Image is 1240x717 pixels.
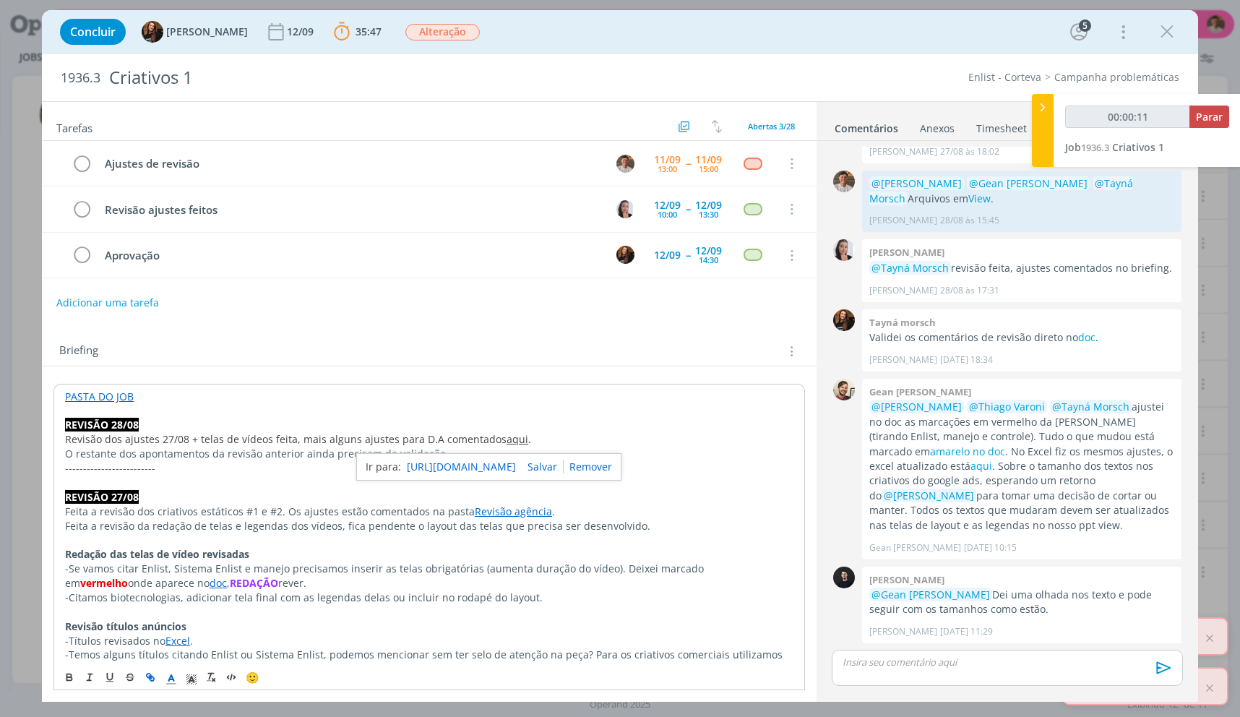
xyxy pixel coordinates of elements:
span: [PERSON_NAME] [166,27,248,37]
div: 12/09 [287,27,317,37]
span: @Thiago Varoni [969,400,1045,413]
div: Ajustes de revisão [98,155,603,173]
a: Revisão agência [475,505,552,518]
p: ------------------------- [65,461,793,476]
div: 12/09 [695,246,722,256]
a: Comentários [834,115,899,136]
span: 1936.3 [1081,141,1109,154]
a: doc [210,576,227,590]
p: -Se vamos citar Enlist, Sistema Enlist e manejo precisamos inserir as telas obrigatórias (aumenta... [65,562,793,591]
a: PASTA DO JOB [65,390,134,403]
span: @Tayná Morsch [869,176,1133,205]
span: 35:47 [356,25,382,38]
img: G [833,379,855,400]
span: @[PERSON_NAME] [884,489,974,502]
button: Parar [1189,106,1229,128]
a: [URL][DOMAIN_NAME] [407,458,516,476]
strong: REVISÃO 28/08 [65,418,139,432]
div: 11/09 [695,155,722,165]
p: Validei os comentários de revisão direto no . [869,330,1174,345]
p: [PERSON_NAME] [869,284,937,297]
b: Tayná morsch [869,316,936,329]
img: T [833,309,855,331]
img: T [616,155,634,173]
button: C [614,198,636,220]
div: 12/09 [695,200,722,210]
span: @Gean [PERSON_NAME] [871,588,990,601]
span: Abertas 3/28 [748,121,795,132]
strong: Redação das telas de vídeo revisadas [65,547,249,561]
a: doc [1078,330,1095,344]
div: 13:30 [699,210,718,218]
div: 15:00 [699,165,718,173]
p: [PERSON_NAME] [869,145,937,158]
img: C [833,567,855,588]
div: Anexos [920,121,955,136]
img: C [616,200,634,218]
a: amarelo no doc [930,445,1005,458]
span: Cor de Fundo [181,669,202,686]
a: Timesheet [976,115,1028,136]
p: [PERSON_NAME] [869,353,937,366]
div: 12/09 [654,250,681,260]
span: @[PERSON_NAME] [871,400,962,413]
a: Job1936.3Criativos 1 [1065,140,1164,154]
span: Tarefas [56,118,92,135]
p: [PERSON_NAME] [869,625,937,638]
div: 11/09 [654,155,681,165]
span: @Tayná Morsch [1052,400,1129,413]
p: O restante dos apontamentos da revisão anterior ainda precisam de validação. [65,447,793,461]
div: 14:30 [699,256,718,264]
p: -Temos alguns títulos citando Enlist ou Sistema Enlist, podemos mencionar sem ter selo de atenção... [65,648,793,677]
b: [PERSON_NAME] [869,246,944,259]
div: 10:00 [658,210,677,218]
span: -- [686,158,690,168]
a: View [968,192,991,205]
div: Aprovação [98,246,603,265]
p: Feita a revisão da redação de telas e legendas dos vídeos, fica pendente o layout das telas que p... [65,519,793,533]
p: Dei uma olhada nos texto e pode seguir com os tamanhos como estão. [869,588,1174,617]
span: 🙂 [246,670,259,684]
span: [DATE] 10:15 [964,541,1017,554]
span: Alteração [405,24,480,40]
span: -- [686,250,690,260]
span: . [528,432,531,446]
p: Feita a revisão dos criativos estáticos #1 e #2. Os ajustes estão comentados na pasta . [65,505,793,519]
div: Revisão ajustes feitos [98,201,603,219]
div: 13:00 [658,165,677,173]
strong: REDAÇÃO [230,576,278,590]
a: Excel [165,634,190,648]
span: 27/08 às 18:02 [940,145,999,158]
span: Cor do Texto [161,669,181,686]
span: -- [686,204,690,214]
p: -Citamos biotecnologias, adicionar tela final com as legendas delas ou incluir no rodapé do layout. [65,591,793,605]
div: 12/09 [654,200,681,210]
span: Parar [1196,110,1223,124]
button: T [614,153,636,174]
strong: Revisão títulos anúncios [65,619,186,633]
strong: REVISÃO 27/08 [65,490,139,504]
span: 28/08 às 15:45 [940,214,999,227]
a: Campanha problemáticas [1054,70,1179,84]
span: @[PERSON_NAME] [871,176,962,190]
p: Gean [PERSON_NAME] [869,541,961,554]
p: revisão feita, ajustes comentados no briefing. [869,261,1174,275]
p: ajustei no doc as marcações em vermelho da [PERSON_NAME] (tirando Enlist, manejo e controle). Tud... [869,400,1174,533]
span: Concluir [70,26,116,38]
strong: vermelho [80,576,128,590]
button: 35:47 [330,20,385,43]
a: aqui [970,459,992,473]
b: [PERSON_NAME] [869,573,944,586]
span: @Tayná Morsch [871,261,949,275]
img: T [833,171,855,192]
span: [DATE] 18:34 [940,353,993,366]
a: Enlist - Corteva [968,70,1041,84]
button: Concluir [60,19,126,45]
p: Arquivos em . [869,176,1174,206]
button: T[PERSON_NAME] [142,21,248,43]
button: Alteração [405,23,481,41]
img: T [616,246,634,264]
button: 5 [1067,20,1090,43]
button: 🙂 [242,669,262,686]
img: C [833,239,855,261]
